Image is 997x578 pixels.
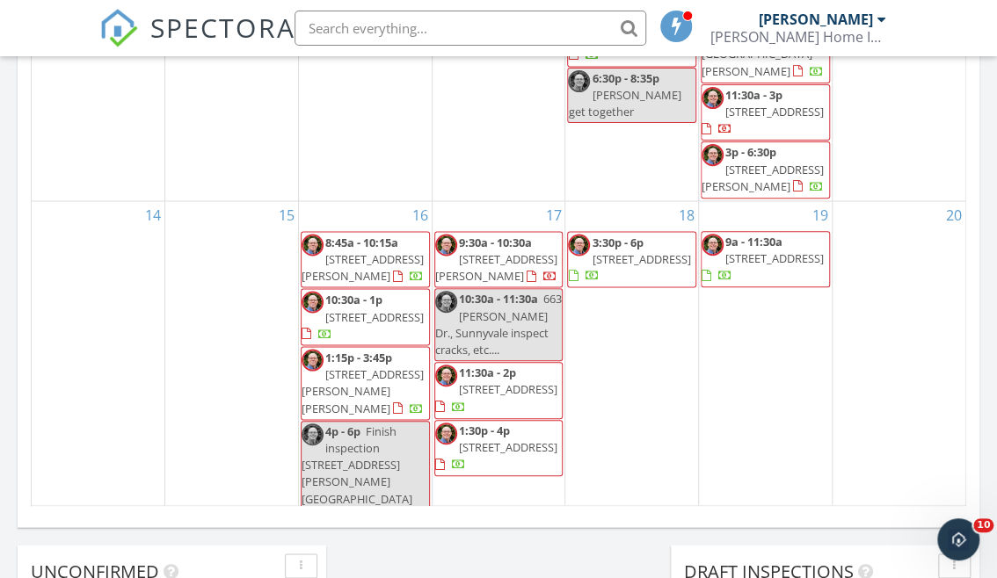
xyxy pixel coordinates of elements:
[435,234,557,283] a: 9:30a - 10:30a [STREET_ADDRESS][PERSON_NAME]
[701,231,830,288] a: 9a - 11:30a [STREET_ADDRESS]
[702,162,824,194] span: [STREET_ADDRESS][PERSON_NAME]
[434,362,564,419] a: 11:30a - 2p [STREET_ADDRESS]
[325,308,424,324] span: [STREET_ADDRESS]
[702,144,724,166] img: dad_profile_pic__cropped.jpg
[142,201,164,229] a: Go to September 14, 2025
[675,201,698,229] a: Go to September 18, 2025
[809,201,832,229] a: Go to September 19, 2025
[99,24,295,61] a: SPECTORA
[302,291,424,340] a: 10:30a - 1p [STREET_ADDRESS]
[302,423,412,507] span: Finish inspection [STREET_ADDRESS][PERSON_NAME] [GEOGRAPHIC_DATA]
[435,291,457,313] img: dad_profile_pic__cropped.jpg
[301,346,430,420] a: 1:15p - 3:45p [STREET_ADDRESS][PERSON_NAME][PERSON_NAME]
[325,234,398,249] span: 8:45a - 10:15a
[295,11,646,46] input: Search everything...
[702,87,824,136] a: 11:30a - 3p [STREET_ADDRESS]
[302,349,424,415] a: 1:15p - 3:45p [STREET_ADDRESS][PERSON_NAME][PERSON_NAME]
[32,200,165,512] td: Go to September 14, 2025
[702,234,824,283] a: 9a - 11:30a [STREET_ADDRESS]
[435,365,457,387] img: dad_profile_pic__cropped.jpg
[302,423,324,445] img: dad_profile_pic__cropped.jpg
[973,518,993,532] span: 10
[565,200,699,512] td: Go to September 18, 2025
[302,349,324,371] img: dad_profile_pic__cropped.jpg
[702,12,814,79] span: 1898 [PERSON_NAME][GEOGRAPHIC_DATA][PERSON_NAME]
[432,200,565,512] td: Go to September 17, 2025
[150,9,295,46] span: SPECTORA
[568,12,690,61] a: 3p - 5:30p [STREET_ADDRESS]
[302,365,424,415] span: [STREET_ADDRESS][PERSON_NAME][PERSON_NAME]
[832,200,965,512] td: Go to September 20, 2025
[701,84,830,141] a: 11:30a - 3p [STREET_ADDRESS]
[434,420,564,477] a: 1:30p - 4p [STREET_ADDRESS]
[435,234,457,256] img: dad_profile_pic__cropped.jpg
[592,70,659,86] span: 6:30p - 8:35p
[434,231,564,288] a: 9:30a - 10:30a [STREET_ADDRESS][PERSON_NAME]
[567,231,696,288] a: 3:30p - 6p [STREET_ADDRESS]
[725,87,782,103] span: 11:30a - 3p
[435,365,557,414] a: 11:30a - 2p [STREET_ADDRESS]
[302,234,424,283] a: 8:45a - 10:15a [STREET_ADDRESS][PERSON_NAME]
[568,70,590,92] img: dad_profile_pic__cropped.jpg
[701,141,830,199] a: 3p - 6:30p [STREET_ADDRESS][PERSON_NAME]
[302,291,324,313] img: dad_profile_pic__cropped.jpg
[568,234,690,283] a: 3:30p - 6p [STREET_ADDRESS]
[710,28,886,46] div: Thompson Home Inspection Inc.
[459,291,538,307] span: 10:30a - 11:30a
[942,201,965,229] a: Go to September 20, 2025
[568,234,590,256] img: dad_profile_pic__cropped.jpg
[699,200,833,512] td: Go to September 19, 2025
[725,234,782,249] span: 9a - 11:30a
[702,87,724,109] img: dad_profile_pic__cropped.jpg
[592,234,643,249] span: 3:30p - 6p
[459,365,516,380] span: 11:30a - 2p
[435,423,557,472] a: 1:30p - 4p [STREET_ADDRESS]
[568,87,680,119] span: [PERSON_NAME] get together
[325,349,392,365] span: 1:15p - 3:45p
[759,11,873,28] div: [PERSON_NAME]
[702,12,824,79] a: 9a - 11:15a 1898 [PERSON_NAME][GEOGRAPHIC_DATA][PERSON_NAME]
[165,200,299,512] td: Go to September 15, 2025
[409,201,432,229] a: Go to September 16, 2025
[435,250,557,283] span: [STREET_ADDRESS][PERSON_NAME]
[99,9,138,47] img: The Best Home Inspection Software - Spectora
[725,250,824,266] span: [STREET_ADDRESS]
[275,201,298,229] a: Go to September 15, 2025
[725,144,776,160] span: 3p - 6:30p
[592,250,690,266] span: [STREET_ADDRESS]
[302,250,424,283] span: [STREET_ADDRESS][PERSON_NAME]
[542,201,564,229] a: Go to September 17, 2025
[302,234,324,256] img: dad_profile_pic__cropped.jpg
[937,518,979,560] iframe: Intercom live chat
[702,234,724,256] img: dad_profile_pic__cropped.jpg
[301,231,430,288] a: 8:45a - 10:15a [STREET_ADDRESS][PERSON_NAME]
[435,291,562,358] span: 663 [PERSON_NAME] Dr., Sunnyvale inspect cracks, etc....
[459,423,510,438] span: 1:30p - 4p
[459,439,557,455] span: [STREET_ADDRESS]
[298,200,432,512] td: Go to September 16, 2025
[435,423,457,444] img: dad_profile_pic__cropped.jpg
[459,234,532,249] span: 9:30a - 10:30a
[725,104,824,119] span: [STREET_ADDRESS]
[702,144,824,193] a: 3p - 6:30p [STREET_ADDRESS][PERSON_NAME]
[325,291,382,307] span: 10:30a - 1p
[459,381,557,397] span: [STREET_ADDRESS]
[325,423,360,439] span: 4p - 6p
[301,288,430,345] a: 10:30a - 1p [STREET_ADDRESS]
